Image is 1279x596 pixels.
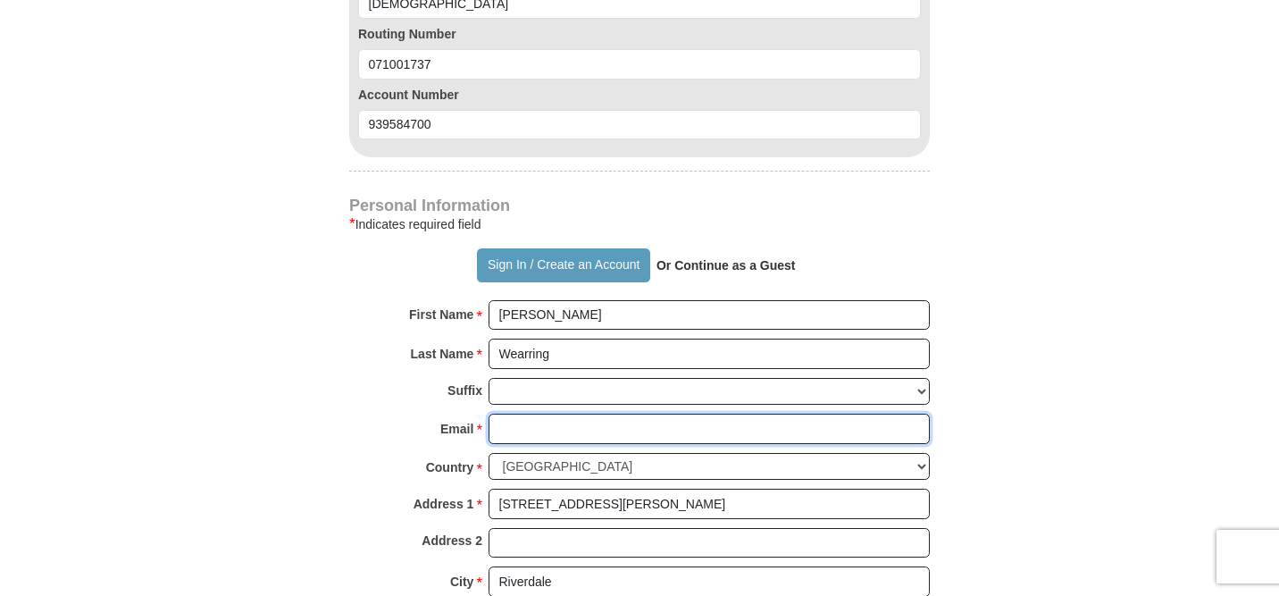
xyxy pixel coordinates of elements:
[422,528,482,553] strong: Address 2
[358,86,921,104] label: Account Number
[409,302,473,327] strong: First Name
[477,248,649,282] button: Sign In / Create an Account
[656,258,796,273] strong: Or Continue as a Guest
[450,569,473,594] strong: City
[447,378,482,403] strong: Suffix
[349,198,930,213] h4: Personal Information
[358,25,921,43] label: Routing Number
[349,214,930,235] div: Indicates required field
[411,341,474,366] strong: Last Name
[414,491,474,516] strong: Address 1
[426,455,474,480] strong: Country
[440,416,473,441] strong: Email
